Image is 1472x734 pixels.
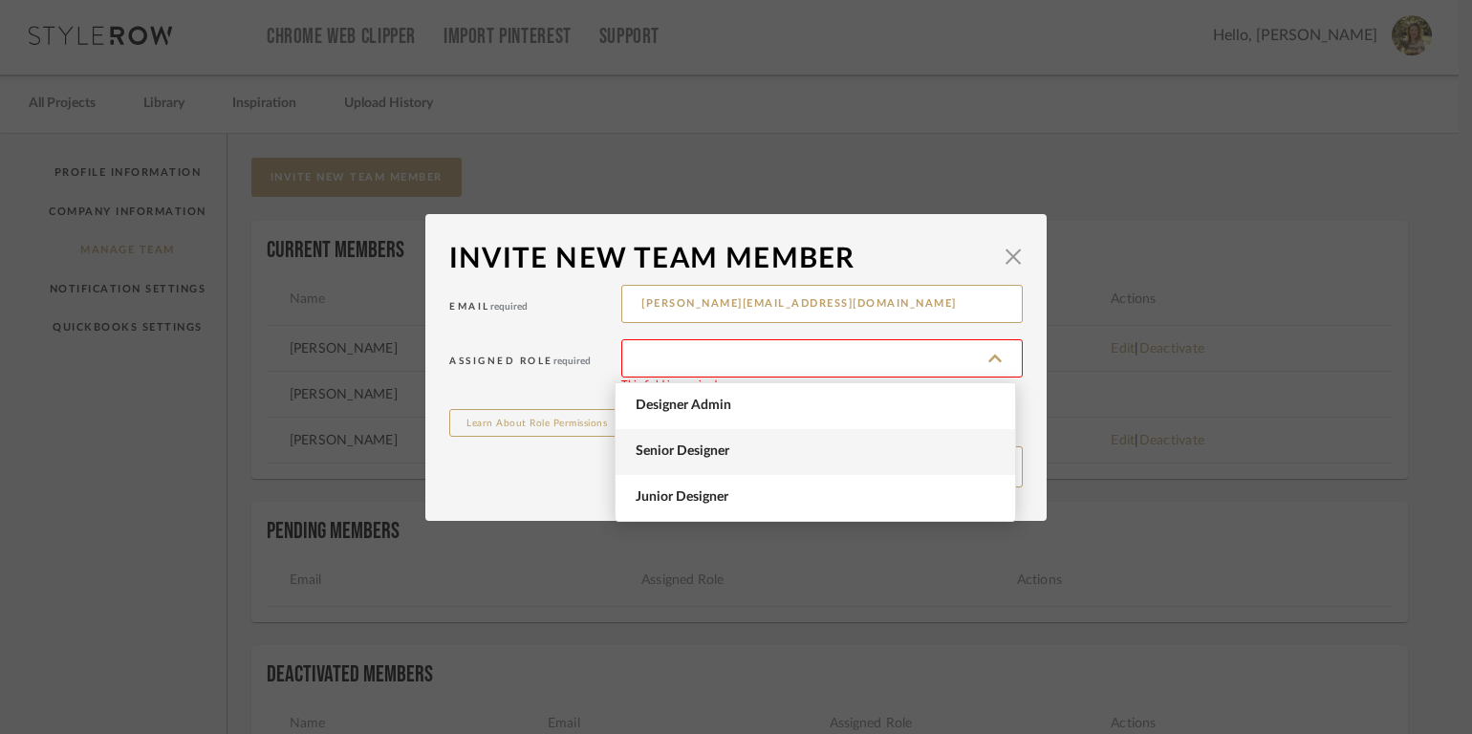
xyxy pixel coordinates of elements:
[553,356,591,366] span: required
[490,302,528,312] span: required
[449,297,621,316] div: Email
[994,238,1032,276] button: Close
[449,238,994,280] div: Invite new team member
[636,489,1000,506] span: Junior Designer
[636,443,1000,460] span: Senior Designer
[449,352,621,371] div: Assigned Role
[449,409,639,437] button: Learn About Role Permissions
[449,238,1023,280] dialog-header: Invite new team member
[636,398,1000,414] span: Designer Admin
